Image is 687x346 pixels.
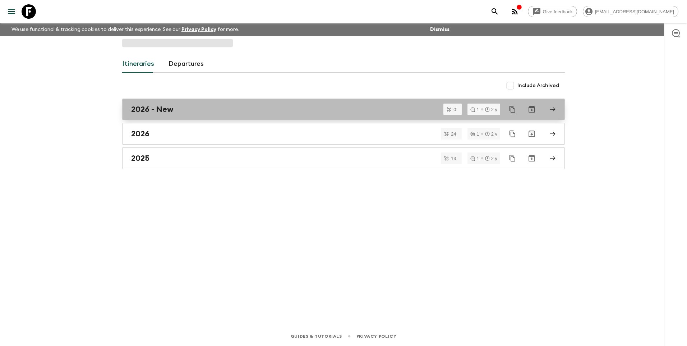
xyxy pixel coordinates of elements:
[485,156,497,161] div: 2 y
[485,107,497,112] div: 2 y
[506,152,519,165] button: Duplicate
[447,132,460,136] span: 24
[470,132,479,136] div: 1
[449,107,460,112] span: 0
[485,132,497,136] div: 2 y
[131,154,149,163] h2: 2025
[131,105,174,114] h2: 2026 - New
[4,4,19,19] button: menu
[447,156,460,161] span: 13
[131,129,149,138] h2: 2026
[169,55,204,73] a: Departures
[528,6,577,17] a: Give feedback
[291,332,342,340] a: Guides & Tutorials
[506,127,519,140] button: Duplicate
[428,24,451,35] button: Dismiss
[517,82,559,89] span: Include Archived
[470,107,479,112] div: 1
[591,9,678,14] span: [EMAIL_ADDRESS][DOMAIN_NAME]
[506,103,519,116] button: Duplicate
[122,147,565,169] a: 2025
[181,27,216,32] a: Privacy Policy
[525,102,539,117] button: Archive
[525,151,539,165] button: Archive
[470,156,479,161] div: 1
[9,23,242,36] p: We use functional & tracking cookies to deliver this experience. See our for more.
[122,99,565,120] a: 2026 - New
[122,123,565,145] a: 2026
[122,55,154,73] a: Itineraries
[525,127,539,141] button: Archive
[539,9,577,14] span: Give feedback
[356,332,396,340] a: Privacy Policy
[583,6,678,17] div: [EMAIL_ADDRESS][DOMAIN_NAME]
[488,4,502,19] button: search adventures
